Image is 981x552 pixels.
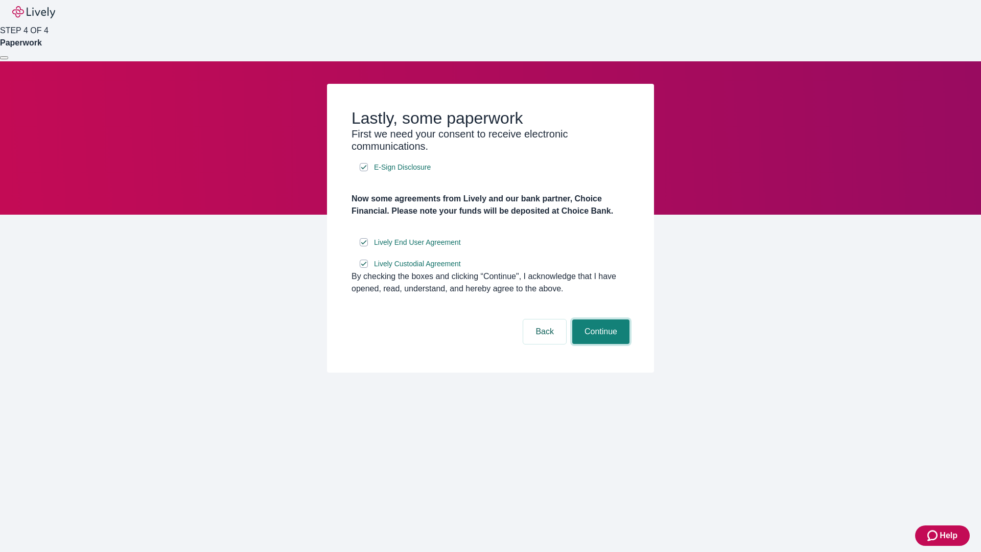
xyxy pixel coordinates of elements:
button: Continue [572,319,629,344]
a: e-sign disclosure document [372,258,463,270]
a: e-sign disclosure document [372,161,433,174]
h4: Now some agreements from Lively and our bank partner, Choice Financial. Please note your funds wi... [352,193,629,217]
span: Lively Custodial Agreement [374,259,461,269]
span: Lively End User Agreement [374,237,461,248]
button: Zendesk support iconHelp [915,525,970,546]
span: E-Sign Disclosure [374,162,431,173]
img: Lively [12,6,55,18]
a: e-sign disclosure document [372,236,463,249]
span: Help [940,530,957,542]
button: Back [523,319,566,344]
svg: Zendesk support icon [927,530,940,542]
h3: First we need your consent to receive electronic communications. [352,128,629,152]
h2: Lastly, some paperwork [352,108,629,128]
div: By checking the boxes and clicking “Continue", I acknowledge that I have opened, read, understand... [352,270,629,295]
